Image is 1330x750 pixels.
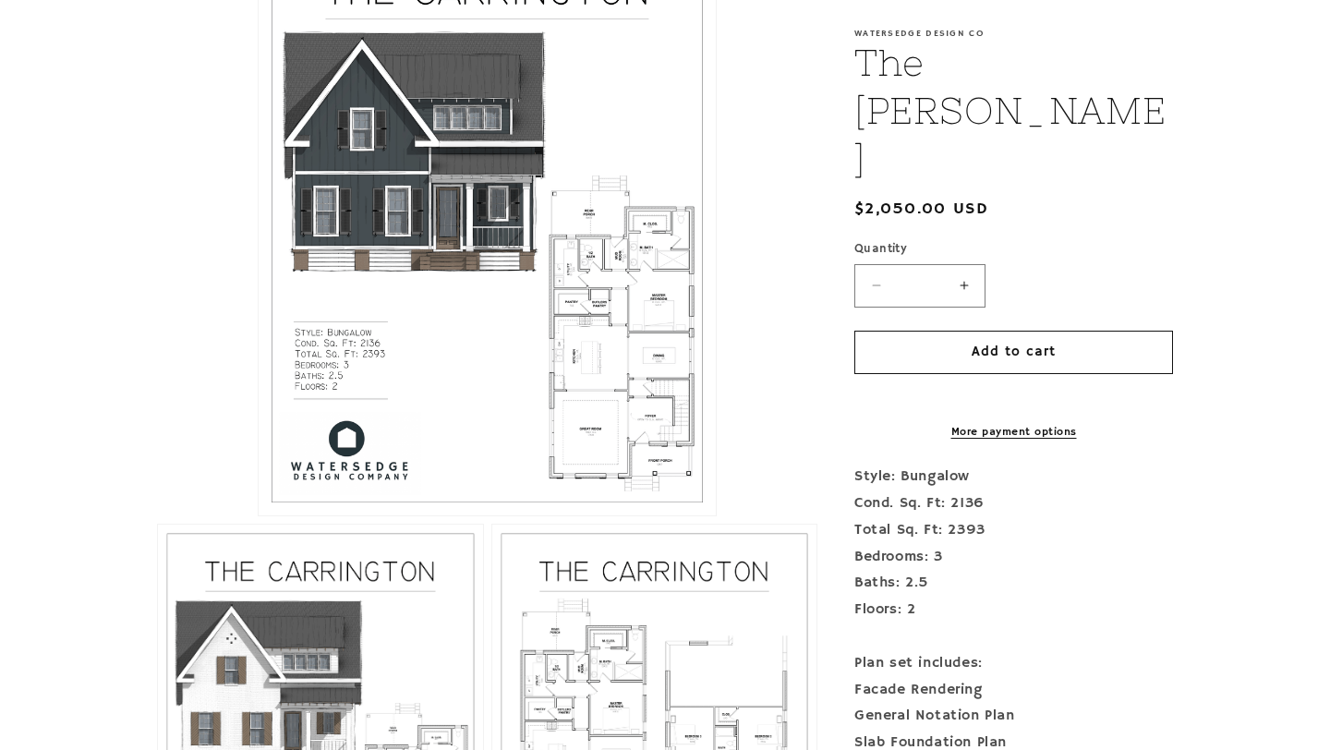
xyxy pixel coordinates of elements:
a: More payment options [854,424,1173,441]
div: Plan set includes: [854,650,1173,677]
div: General Notation Plan [854,703,1173,730]
label: Quantity [854,240,1173,259]
div: Facade Rendering [854,677,1173,704]
p: Watersedge Design Co [854,28,1173,39]
h1: The [PERSON_NAME] [854,39,1173,183]
button: Add to cart [854,331,1173,374]
span: $2,050.00 USD [854,197,988,222]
